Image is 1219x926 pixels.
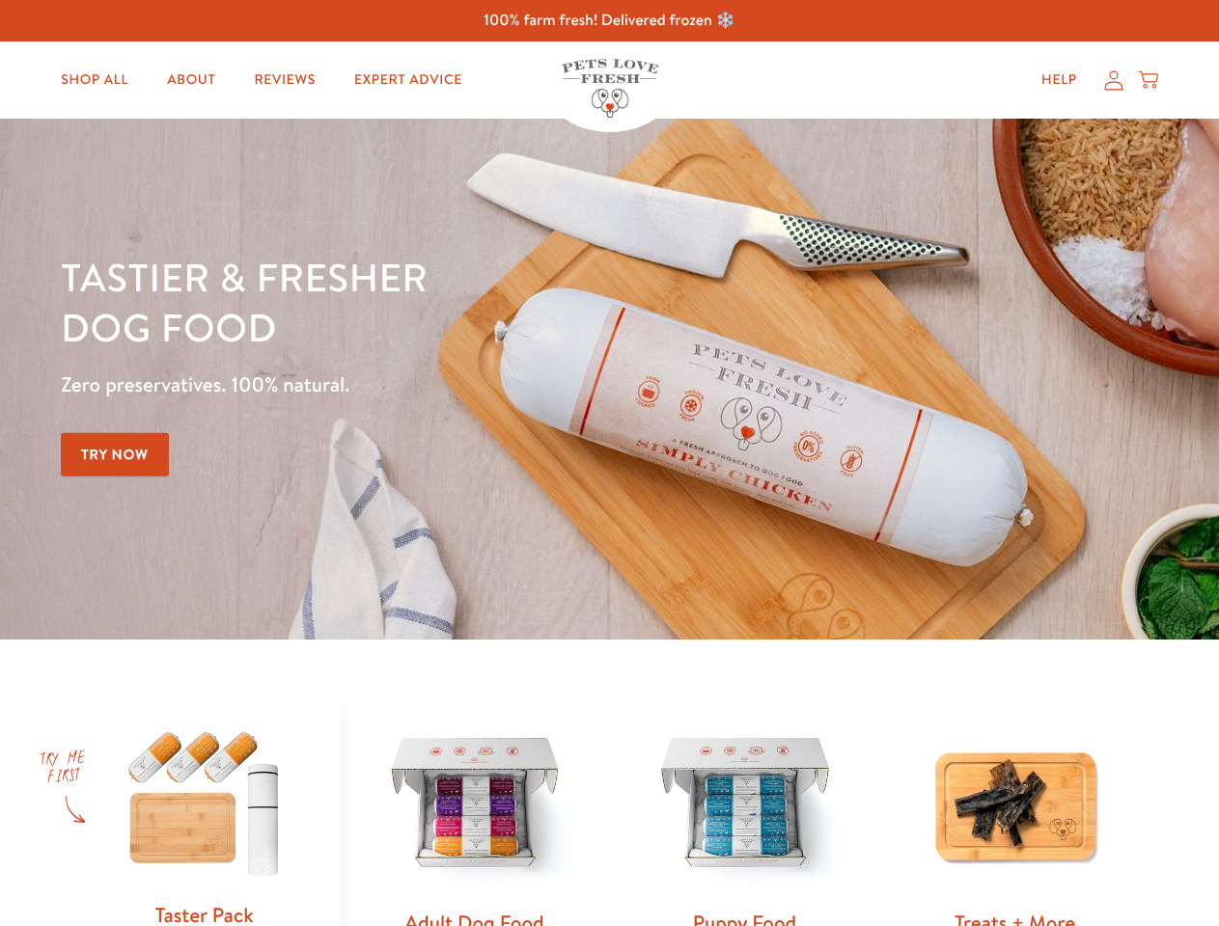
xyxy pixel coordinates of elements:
p: Zero preservatives. 100% natural. [61,368,792,402]
a: Shop All [45,61,144,99]
h1: Tastier & fresher dog food [61,252,792,352]
img: Pets Love Fresh [562,59,658,118]
a: About [152,61,231,99]
a: Expert Advice [339,61,478,99]
a: Help [1026,61,1093,99]
a: Try Now [61,433,169,477]
a: Reviews [238,61,330,99]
